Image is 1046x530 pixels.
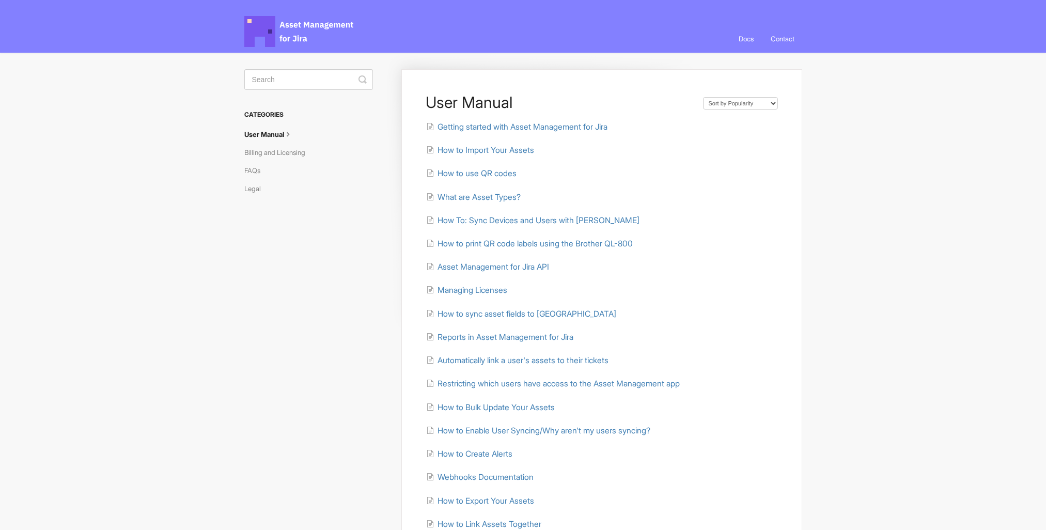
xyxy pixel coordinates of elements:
[438,262,549,272] span: Asset Management for Jira API
[438,215,639,225] span: How To: Sync Devices and Users with [PERSON_NAME]
[426,472,534,482] a: Webhooks Documentation
[438,122,607,132] span: Getting started with Asset Management for Jira
[244,162,268,179] a: FAQs
[426,168,517,178] a: How to use QR codes
[438,145,534,155] span: How to Import Your Assets
[438,379,680,388] span: Restricting which users have access to the Asset Management app
[438,426,650,435] span: How to Enable User Syncing/Why aren't my users syncing?
[438,402,555,412] span: How to Bulk Update Your Assets
[426,239,633,248] a: How to print QR code labels using the Brother QL-800
[426,309,616,319] a: How to sync asset fields to [GEOGRAPHIC_DATA]
[426,496,534,506] a: How to Export Your Assets
[426,519,541,529] a: How to Link Assets Together
[703,97,778,110] select: Page reloads on selection
[426,122,607,132] a: Getting started with Asset Management for Jira
[438,285,507,295] span: Managing Licenses
[438,496,534,506] span: How to Export Your Assets
[438,332,573,342] span: Reports in Asset Management for Jira
[426,332,573,342] a: Reports in Asset Management for Jira
[244,126,301,143] a: User Manual
[426,93,692,112] h1: User Manual
[426,262,549,272] a: Asset Management for Jira API
[244,69,373,90] input: Search
[426,402,555,412] a: How to Bulk Update Your Assets
[438,239,633,248] span: How to print QR code labels using the Brother QL-800
[426,285,507,295] a: Managing Licenses
[438,519,541,529] span: How to Link Assets Together
[438,192,521,202] span: What are Asset Types?
[763,25,802,53] a: Contact
[426,215,639,225] a: How To: Sync Devices and Users with [PERSON_NAME]
[426,192,521,202] a: What are Asset Types?
[244,180,269,197] a: Legal
[426,449,512,459] a: How to Create Alerts
[244,105,373,124] h3: Categories
[438,168,517,178] span: How to use QR codes
[438,309,616,319] span: How to sync asset fields to [GEOGRAPHIC_DATA]
[731,25,761,53] a: Docs
[426,426,650,435] a: How to Enable User Syncing/Why aren't my users syncing?
[438,472,534,482] span: Webhooks Documentation
[244,144,313,161] a: Billing and Licensing
[426,355,608,365] a: Automatically link a user's assets to their tickets
[244,16,355,47] span: Asset Management for Jira Docs
[438,355,608,365] span: Automatically link a user's assets to their tickets
[426,379,680,388] a: Restricting which users have access to the Asset Management app
[426,145,534,155] a: How to Import Your Assets
[438,449,512,459] span: How to Create Alerts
